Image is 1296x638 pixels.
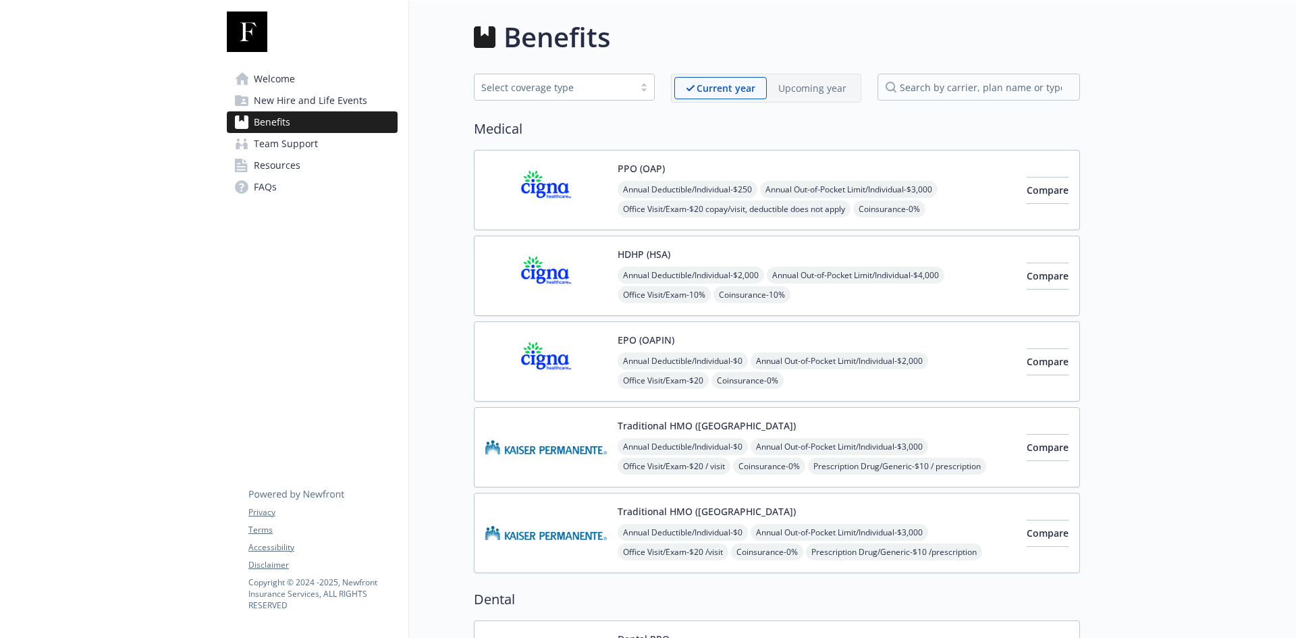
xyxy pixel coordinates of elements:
span: Prescription Drug/Generic - $10 /prescription [806,543,982,560]
span: New Hire and Life Events [254,90,367,111]
span: Coinsurance - 0% [853,201,925,217]
a: Resources [227,155,398,176]
a: New Hire and Life Events [227,90,398,111]
span: Annual Deductible/Individual - $0 [618,352,748,369]
span: Annual Out-of-Pocket Limit/Individual - $3,000 [760,181,938,198]
span: Resources [254,155,300,176]
span: Annual Out-of-Pocket Limit/Individual - $3,000 [751,438,928,455]
a: Terms [248,524,397,536]
button: PPO (OAP) [618,161,665,176]
span: Coinsurance - 10% [713,286,790,303]
button: Compare [1027,520,1069,547]
span: Annual Out-of-Pocket Limit/Individual - $4,000 [767,267,944,284]
img: CIGNA carrier logo [485,247,607,304]
span: Office Visit/Exam - 10% [618,286,711,303]
span: Office Visit/Exam - $20 /visit [618,543,728,560]
p: Upcoming year [778,81,846,95]
button: EPO (OAPIN) [618,333,674,347]
a: Welcome [227,68,398,90]
span: Compare [1027,355,1069,368]
button: Traditional HMO ([GEOGRAPHIC_DATA]) [618,419,796,433]
p: Copyright © 2024 - 2025 , Newfront Insurance Services, ALL RIGHTS RESERVED [248,577,397,611]
span: Prescription Drug/Generic - $10 / prescription [808,458,986,475]
button: Compare [1027,348,1069,375]
span: Compare [1027,269,1069,282]
input: search by carrier, plan name or type [878,74,1080,101]
span: Compare [1027,441,1069,454]
img: CIGNA carrier logo [485,333,607,390]
span: Annual Deductible/Individual - $0 [618,438,748,455]
a: Benefits [227,111,398,133]
button: HDHP (HSA) [618,247,670,261]
span: Coinsurance - 0% [711,372,784,389]
span: Office Visit/Exam - $20 copay/visit, deductible does not apply [618,201,850,217]
div: Select coverage type [481,80,627,95]
img: CIGNA carrier logo [485,161,607,219]
span: Team Support [254,133,318,155]
p: Current year [697,81,755,95]
img: Kaiser Permanente Insurance Company carrier logo [485,419,607,476]
a: Privacy [248,506,397,519]
span: Compare [1027,184,1069,196]
span: Annual Out-of-Pocket Limit/Individual - $2,000 [751,352,928,369]
span: Office Visit/Exam - $20 [618,372,709,389]
span: Office Visit/Exam - $20 / visit [618,458,730,475]
h2: Dental [474,589,1080,610]
button: Compare [1027,263,1069,290]
img: Kaiser Permanente Insurance Company carrier logo [485,504,607,562]
span: Annual Out-of-Pocket Limit/Individual - $3,000 [751,524,928,541]
span: Annual Deductible/Individual - $0 [618,524,748,541]
span: FAQs [254,176,277,198]
span: Welcome [254,68,295,90]
a: Team Support [227,133,398,155]
span: Benefits [254,111,290,133]
span: Coinsurance - 0% [731,543,803,560]
button: Compare [1027,177,1069,204]
button: Compare [1027,434,1069,461]
a: Accessibility [248,541,397,554]
a: FAQs [227,176,398,198]
h2: Medical [474,119,1080,139]
a: Disclaimer [248,559,397,571]
span: Annual Deductible/Individual - $2,000 [618,267,764,284]
h1: Benefits [504,17,610,57]
button: Traditional HMO ([GEOGRAPHIC_DATA]) [618,504,796,519]
span: Compare [1027,527,1069,539]
span: Annual Deductible/Individual - $250 [618,181,757,198]
span: Coinsurance - 0% [733,458,805,475]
